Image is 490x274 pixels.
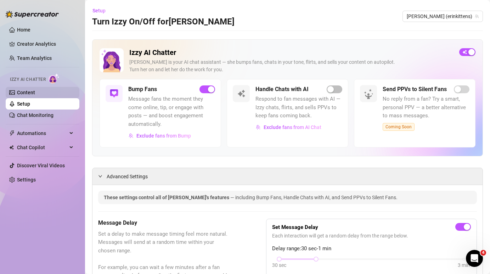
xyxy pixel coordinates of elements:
h2: Izzy AI Chatter [129,48,454,57]
iframe: Intercom live chat [466,250,483,267]
span: No reply from a fan? Try a smart, personal PPV — a better alternative to mass messages. [383,95,469,120]
h5: Handle Chats with AI [255,85,309,94]
span: Respond to fan messages with AI — Izzy chats, flirts, and sells PPVs to keep fans coming back. [255,95,342,120]
a: Creator Analytics [17,38,74,50]
span: — including Bump Fans, Handle Chats with AI, and Send PPVs to Silent Fans. [230,195,398,200]
img: svg%3e [237,89,246,98]
span: Exclude fans from Bump [136,133,191,139]
span: expanded [98,174,102,178]
div: 3 min [458,261,470,269]
a: Home [17,27,30,33]
a: Content [17,90,35,95]
span: Erin (erinkittens) [407,11,479,22]
img: logo-BBDzfeDw.svg [6,11,59,18]
span: Chat Copilot [17,142,67,153]
span: Message fans the moment they come online, tip, or engage with posts — and boost engagement automa... [128,95,215,128]
a: Discover Viral Videos [17,163,65,168]
img: AI Chatter [49,73,60,84]
span: Izzy AI Chatter [10,76,46,83]
a: Settings [17,177,36,183]
span: Automations [17,128,67,139]
span: 4 [480,250,486,256]
div: [PERSON_NAME] is your AI chat assistant — she bumps fans, chats in your tone, flirts, and sells y... [129,58,454,73]
button: Exclude fans from Bump [128,130,191,141]
h5: Send PPVs to Silent Fans [383,85,447,94]
span: team [475,14,479,18]
span: Delay range: 30 sec - 1 min [272,245,471,253]
h5: Message Delay [98,219,231,227]
img: svg%3e [129,133,134,138]
h3: Turn Izzy On/Off for [PERSON_NAME] [92,16,235,28]
button: Exclude fans from AI Chat [255,122,322,133]
span: Setup [92,8,106,13]
strong: Set Message Delay [272,224,318,230]
div: 30 sec [272,261,286,269]
span: Each interaction will get a random delay from the range below. [272,232,471,240]
img: Izzy AI Chatter [100,48,124,72]
a: Setup [17,101,30,107]
span: Exclude fans from AI Chat [264,124,321,130]
a: Chat Monitoring [17,112,53,118]
span: thunderbolt [9,130,15,136]
div: expanded [98,172,107,180]
img: svg%3e [256,125,261,130]
span: Coming Soon [383,123,415,131]
span: These settings control all of [PERSON_NAME]'s features [104,195,230,200]
img: silent-fans-ppv-o-N6Mmdf.svg [364,89,375,100]
span: Advanced Settings [107,173,148,180]
img: Chat Copilot [9,145,14,150]
img: svg%3e [110,89,118,98]
h5: Bump Fans [128,85,157,94]
button: Setup [92,5,111,16]
a: Team Analytics [17,55,52,61]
